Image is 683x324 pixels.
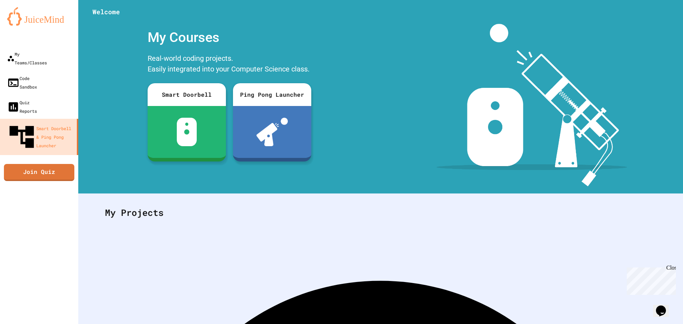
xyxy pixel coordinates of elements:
[148,83,226,106] div: Smart Doorbell
[653,296,676,317] iframe: chat widget
[144,24,315,51] div: My Courses
[624,265,676,295] iframe: chat widget
[4,164,74,181] a: Join Quiz
[7,7,71,26] img: logo-orange.svg
[3,3,49,45] div: Chat with us now!Close
[7,98,37,115] div: Quiz Reports
[177,118,197,146] img: sdb-white.svg
[98,199,663,227] div: My Projects
[7,74,37,91] div: Code Sandbox
[7,50,47,67] div: My Teams/Classes
[144,51,315,78] div: Real-world coding projects. Easily integrated into your Computer Science class.
[7,122,74,152] div: Smart Doorbell & Ping Pong Launcher
[233,83,311,106] div: Ping Pong Launcher
[256,118,288,146] img: ppl-with-ball.png
[436,24,627,186] img: banner-image-my-projects.png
